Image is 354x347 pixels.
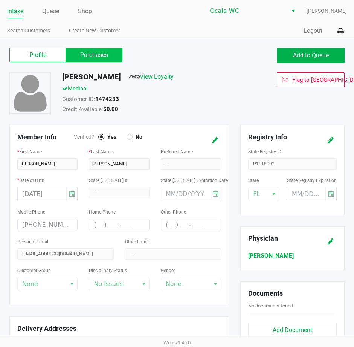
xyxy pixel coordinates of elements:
[89,267,127,274] label: Disciplinary Status
[128,73,174,80] a: View Loyalty
[103,106,118,113] strong: $0.00
[17,324,221,333] h5: Delivery Addresses
[248,177,259,184] label: State
[125,238,149,245] label: Other Email
[248,234,320,243] h5: Physician
[17,238,48,245] label: Personal Email
[288,4,299,18] button: Select
[248,323,337,338] button: Add Document
[161,267,175,274] label: Gender
[161,209,186,216] label: Other Phone
[66,48,122,62] label: Purchases
[17,209,45,216] label: Mobile Phone
[17,133,74,141] h5: Member Info
[42,6,59,17] a: Queue
[304,26,322,35] button: Logout
[89,177,127,184] label: State [US_STATE] #
[89,148,113,155] label: Last Name
[273,326,312,333] span: Add Document
[248,303,293,309] span: No documents found
[9,48,66,62] label: Profile
[17,177,44,184] label: Date of Birth
[293,52,329,59] span: Add to Queue
[248,148,281,155] label: State Registry ID
[17,267,51,274] label: Customer Group
[56,84,252,95] div: Medical
[7,26,50,35] a: Search Customers
[95,96,119,102] strong: 1474233
[7,6,23,17] a: Intake
[78,6,92,17] a: Shop
[62,72,121,81] h5: [PERSON_NAME]
[287,177,337,184] label: State Registry Expiration
[248,252,337,259] h6: [PERSON_NAME]
[133,133,142,140] span: No
[104,133,116,140] span: Yes
[69,26,120,35] a: Create New Customer
[163,340,191,345] span: Web: v1.40.0
[161,148,193,155] label: Preferred Name
[74,133,98,141] span: Verified?
[277,48,345,63] button: Add to Queue
[210,6,283,15] span: Ocala WC
[17,148,42,155] label: First Name
[248,289,337,298] h5: Documents
[307,7,347,15] span: [PERSON_NAME]
[248,133,320,141] h5: Registry Info
[277,72,345,87] button: Flag to [GEOGRAPHIC_DATA]
[56,95,252,105] div: Customer ID:
[89,209,116,216] label: Home Phone
[161,177,228,184] label: State [US_STATE] Expiration Date
[56,105,252,116] div: Credit Available:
